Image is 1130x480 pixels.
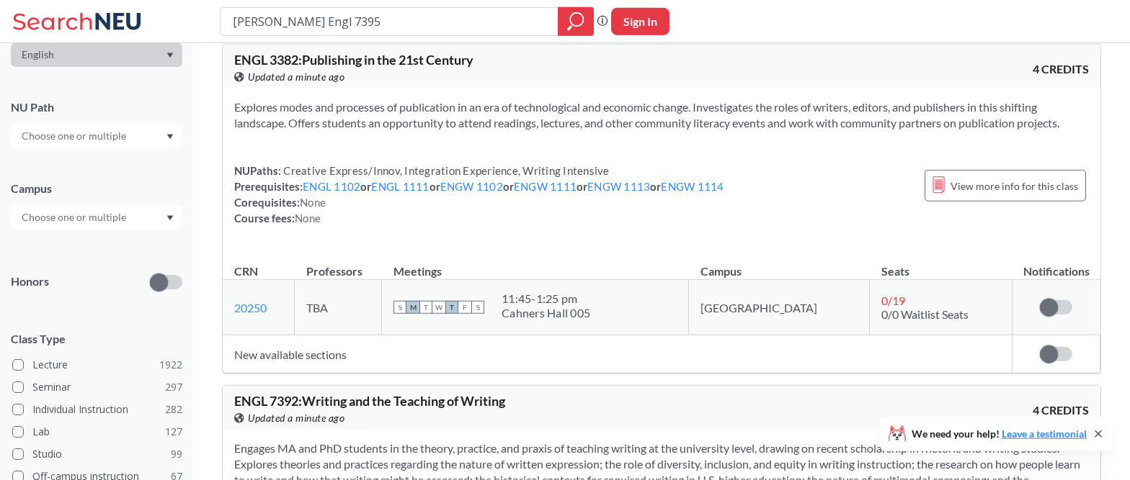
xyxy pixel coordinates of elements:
[406,301,419,314] span: M
[587,180,650,193] a: ENGW 1113
[12,378,182,397] label: Seminar
[11,42,182,67] div: Dropdown arrow
[382,249,689,280] th: Meetings
[234,263,258,279] div: CRN
[611,8,669,35] button: Sign In
[912,429,1087,439] span: We need your help!
[231,9,548,34] input: Class, professor, course number, "phrase"
[881,307,969,321] span: 0/0 Waitlist Seats
[371,180,429,193] a: ENGL 1111
[303,180,360,193] a: ENGL 1102
[689,280,870,335] td: [GEOGRAPHIC_DATA]
[166,215,174,221] svg: Dropdown arrow
[234,163,724,226] div: NUPaths: Prerequisites: or or or or or Corequisites: Course fees:
[471,301,484,314] span: S
[951,177,1078,195] span: View more info for this class
[567,12,584,32] svg: magnifying glass
[502,291,590,306] div: 11:45 - 1:25 pm
[661,180,724,193] a: ENGW 1114
[11,273,49,290] p: Honors
[458,301,471,314] span: F
[165,424,182,440] span: 127
[223,335,1013,373] td: New available sections
[445,301,458,314] span: T
[11,331,182,347] span: Class Type
[14,209,135,226] input: Choose one or multiple
[281,164,610,177] span: Creative Express/Innov, Integration Experience, Writing Intensive
[295,212,321,225] span: None
[234,301,267,314] a: 20250
[295,249,382,280] th: Professors
[393,301,406,314] span: S
[12,445,182,463] label: Studio
[514,180,577,193] a: ENGW 1111
[11,124,182,148] div: Dropdown arrow
[234,393,505,409] span: ENGL 7392 : Writing and the Teaching of Writing
[11,181,182,196] div: Campus
[165,402,182,417] span: 282
[12,400,182,419] label: Individual Instruction
[870,249,1013,280] th: Seats
[502,306,590,320] div: Cahners Hall 005
[1013,249,1100,280] th: Notifications
[11,99,182,115] div: NU Path
[166,53,174,58] svg: Dropdown arrow
[689,249,870,280] th: Campus
[558,7,594,36] div: magnifying glass
[419,301,432,314] span: T
[1033,402,1089,418] span: 4 CREDITS
[1002,427,1087,440] a: Leave a testimonial
[165,379,182,395] span: 297
[159,357,182,373] span: 1922
[12,422,182,441] label: Lab
[1033,61,1089,77] span: 4 CREDITS
[300,196,326,209] span: None
[234,52,473,68] span: ENGL 3382 : Publishing in the 21st Century
[432,301,445,314] span: W
[171,446,182,462] span: 99
[881,294,905,307] span: 0 / 19
[11,205,182,230] div: Dropdown arrow
[248,69,344,85] span: Updated a minute ago
[14,127,135,145] input: Choose one or multiple
[12,356,182,374] label: Lecture
[234,99,1089,131] section: Explores modes and processes of publication in an era of technological and economic change. Inves...
[248,410,344,426] span: Updated a minute ago
[440,180,503,193] a: ENGW 1102
[166,134,174,140] svg: Dropdown arrow
[295,280,382,335] td: TBA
